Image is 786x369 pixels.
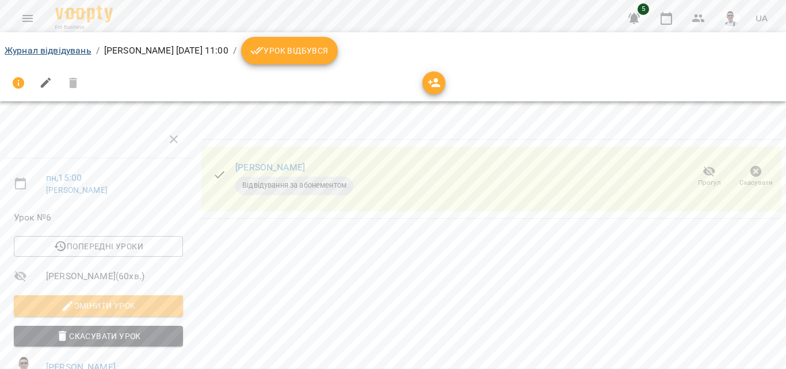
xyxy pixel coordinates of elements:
[751,7,772,29] button: UA
[5,45,91,56] a: Журнал відвідувань
[23,239,174,253] span: Попередні уроки
[739,178,773,188] span: Скасувати
[233,44,236,58] li: /
[235,180,353,191] span: Відвідування за абонементом
[732,161,779,193] button: Скасувати
[686,161,732,193] button: Прогул
[23,329,174,343] span: Скасувати Урок
[55,24,113,31] span: For Business
[5,37,781,64] nav: breadcrumb
[723,10,739,26] img: 51d9fbe52f8d23c9565e81b88959feee.JPG
[235,162,305,173] a: [PERSON_NAME]
[638,3,649,15] span: 5
[96,44,100,58] li: /
[46,172,82,183] a: пн , 15:00
[46,185,108,195] a: [PERSON_NAME]
[698,178,721,188] span: Прогул
[14,236,183,257] button: Попередні уроки
[104,44,228,58] p: [PERSON_NAME] [DATE] 11:00
[14,295,183,316] button: Змінити урок
[23,299,174,313] span: Змінити урок
[14,326,183,347] button: Скасувати Урок
[46,269,183,283] span: [PERSON_NAME] ( 60 хв. )
[250,44,329,58] span: Урок відбувся
[14,5,41,32] button: Menu
[756,12,768,24] span: UA
[55,6,113,22] img: Voopty Logo
[241,37,338,64] button: Урок відбувся
[14,211,183,225] span: Урок №6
